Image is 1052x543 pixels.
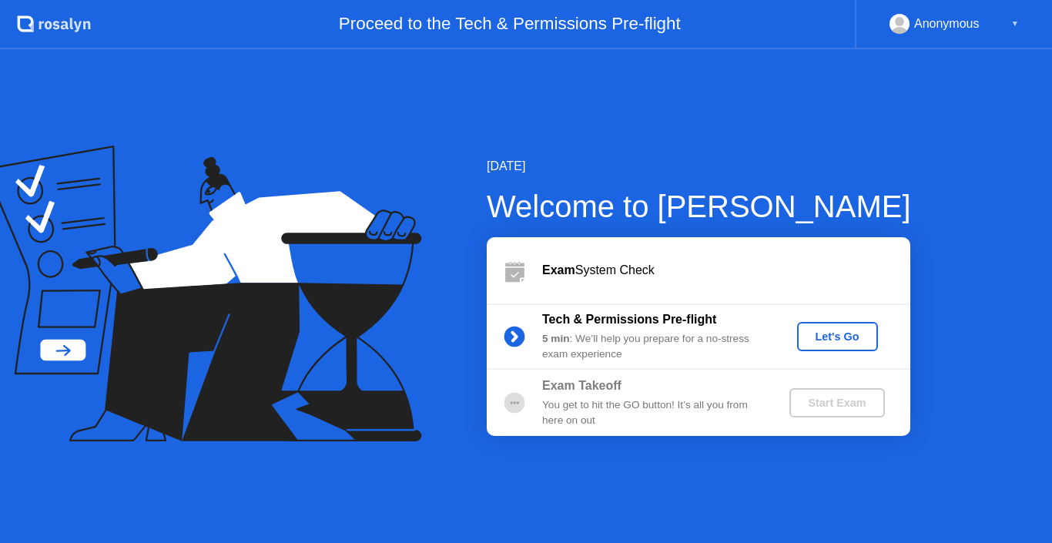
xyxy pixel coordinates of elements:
[797,322,878,351] button: Let's Go
[542,313,716,326] b: Tech & Permissions Pre-flight
[542,331,764,363] div: : We’ll help you prepare for a no-stress exam experience
[1011,14,1019,34] div: ▼
[542,333,570,344] b: 5 min
[542,397,764,429] div: You get to hit the GO button! It’s all you from here on out
[796,397,878,409] div: Start Exam
[542,263,575,277] b: Exam
[789,388,884,417] button: Start Exam
[542,261,910,280] div: System Check
[487,157,911,176] div: [DATE]
[487,183,911,230] div: Welcome to [PERSON_NAME]
[914,14,980,34] div: Anonymous
[542,379,621,392] b: Exam Takeoff
[803,330,872,343] div: Let's Go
